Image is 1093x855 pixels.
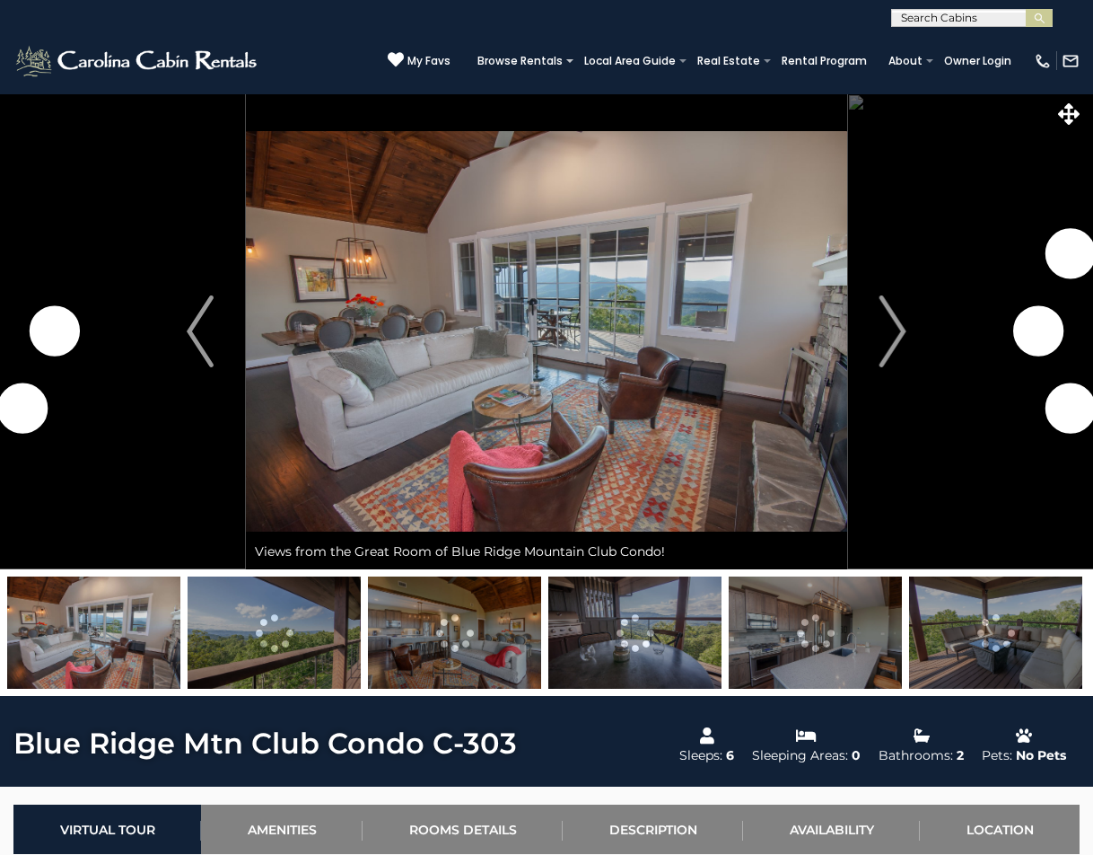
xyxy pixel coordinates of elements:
a: My Favs [388,51,450,70]
span: My Favs [407,53,450,69]
a: Amenities [201,805,363,854]
a: About [879,48,931,74]
a: Virtual Tour [13,805,201,854]
img: phone-regular-white.png [1034,52,1052,70]
a: Rental Program [773,48,876,74]
img: White-1-2.png [13,43,262,79]
img: arrow [879,295,906,367]
div: Views from the Great Room of Blue Ridge Mountain Club Condo! [246,533,847,569]
img: 163266127 [909,577,1082,689]
button: Next [847,93,939,569]
a: Rooms Details [363,805,563,854]
a: Availability [743,805,920,854]
img: mail-regular-white.png [1062,52,1080,70]
a: Description [563,805,743,854]
img: 163266124 [368,577,541,689]
a: Browse Rentals [468,48,572,74]
a: Owner Login [935,48,1020,74]
img: 163266125 [7,577,180,689]
img: arrow [187,295,214,367]
a: Local Area Guide [575,48,685,74]
img: 163266148 [548,577,721,689]
a: Real Estate [688,48,769,74]
button: Previous [154,93,246,569]
img: 163266123 [188,577,361,689]
img: 163266126 [729,577,902,689]
a: Location [920,805,1080,854]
